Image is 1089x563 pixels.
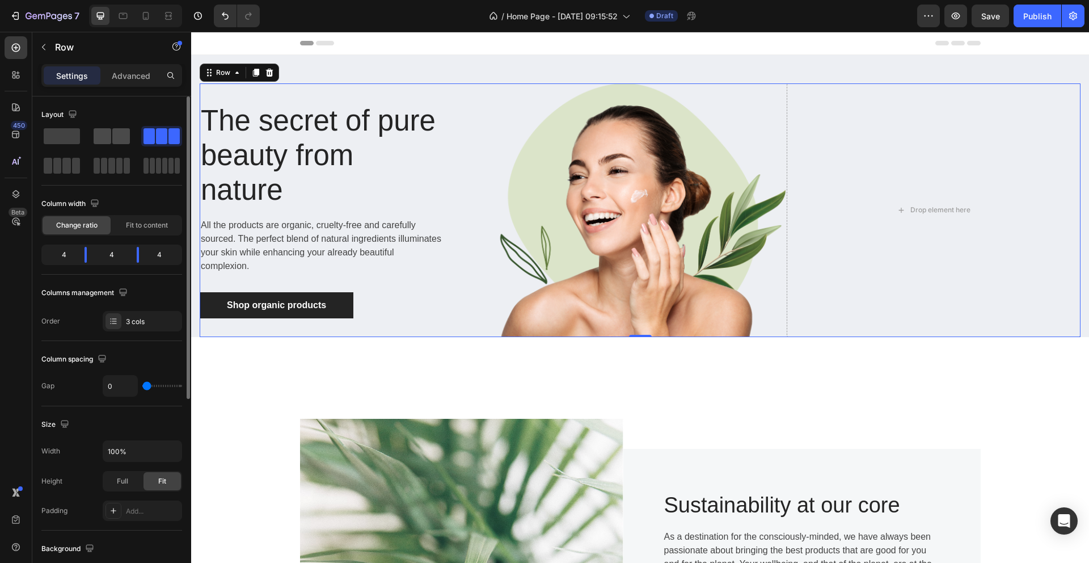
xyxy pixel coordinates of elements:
[191,32,1089,563] iframe: Design area
[981,11,1000,21] span: Save
[1023,10,1052,22] div: Publish
[41,316,60,326] div: Order
[103,376,137,396] input: Auto
[96,247,128,263] div: 4
[112,70,150,82] p: Advanced
[103,441,181,461] input: Auto
[656,11,673,21] span: Draft
[473,461,749,487] p: Sustainability at our core
[117,476,128,486] span: Full
[126,506,179,516] div: Add...
[1050,507,1078,535] div: Open Intercom Messenger
[41,417,71,432] div: Size
[302,52,596,305] img: Alt Image
[56,220,98,230] span: Change ratio
[41,107,79,123] div: Layout
[41,196,102,212] div: Column width
[501,10,504,22] span: /
[74,9,79,23] p: 7
[41,446,60,456] div: Width
[5,5,85,27] button: 7
[55,40,151,54] p: Row
[41,381,54,391] div: Gap
[719,174,779,183] div: Drop element here
[41,541,96,557] div: Background
[41,476,62,486] div: Height
[11,121,27,130] div: 450
[126,220,168,230] span: Fit to content
[41,506,67,516] div: Padding
[506,10,618,22] span: Home Page - [DATE] 09:15:52
[158,476,166,486] span: Fit
[9,208,27,217] div: Beta
[41,352,109,367] div: Column spacing
[23,36,41,46] div: Row
[56,70,88,82] p: Settings
[126,317,179,327] div: 3 cols
[41,285,130,301] div: Columns management
[44,247,75,263] div: 4
[972,5,1009,27] button: Save
[148,247,180,263] div: 4
[1014,5,1061,27] button: Publish
[473,498,749,553] p: As a destination for the consciously-minded, we have always been passionate about bringing the be...
[214,5,260,27] div: Undo/Redo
